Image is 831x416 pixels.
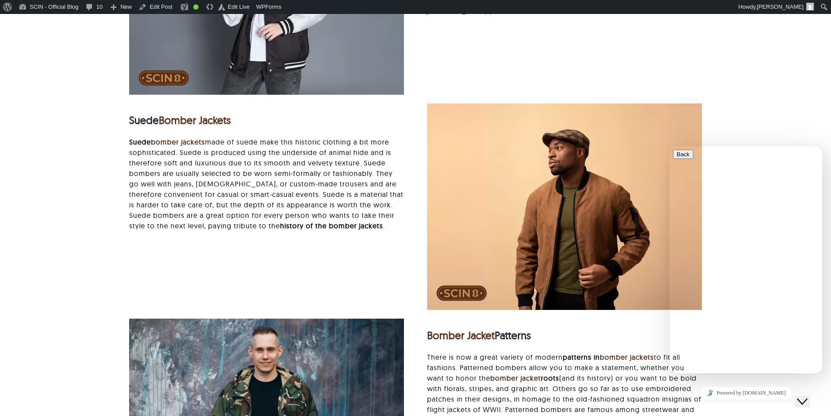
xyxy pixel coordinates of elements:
strong: history of the bomber jackets [280,221,383,230]
span: [PERSON_NAME] [757,3,804,10]
strong: Patterns [495,329,531,342]
iframe: chat widget [794,381,822,407]
strong: Suede [129,138,151,146]
a: bomber jackets [151,138,205,146]
strong: patterns in [563,353,600,361]
strong: Suede [129,113,159,127]
a: Bomber Jacket [427,329,495,342]
p: made of suede make this historic clothing a bit more sophisticated. Suede is produced using the u... [129,137,404,231]
iframe: chat widget [670,383,822,403]
a: Bomber Jackets [159,113,231,127]
strong: roots [541,374,559,382]
div: Good [193,4,198,10]
a: bomber jacket [490,374,541,382]
a: bomber jackets [600,353,654,361]
iframe: chat widget [670,146,822,373]
img: Suede Bomber Jackets [427,103,702,310]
